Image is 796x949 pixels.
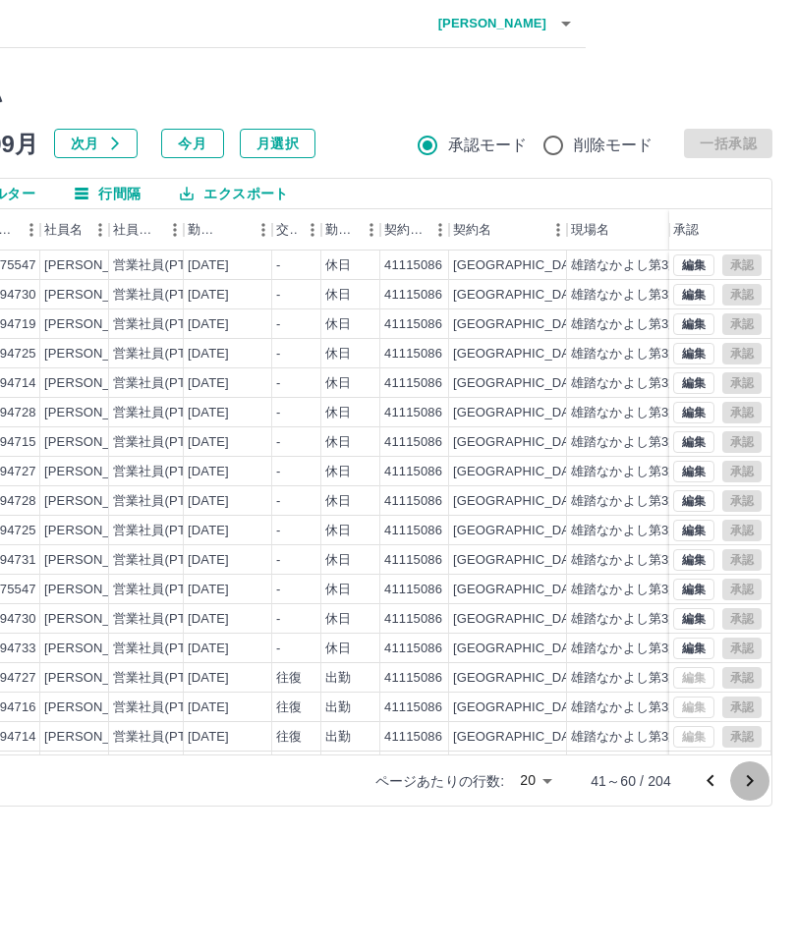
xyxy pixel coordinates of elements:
[188,374,229,393] div: [DATE]
[44,286,151,305] div: [PERSON_NAME]
[44,522,151,540] div: [PERSON_NAME]
[453,522,589,540] div: [GEOGRAPHIC_DATA]
[113,610,216,629] div: 営業社員(PT契約)
[188,581,229,599] div: [DATE]
[730,761,769,801] button: 次のページへ
[357,215,386,245] button: メニュー
[571,551,746,570] div: 雄踏なかよし第3放課後児童会
[188,522,229,540] div: [DATE]
[240,129,315,158] button: 月選択
[384,404,442,422] div: 41115086
[453,315,589,334] div: [GEOGRAPHIC_DATA]
[453,463,589,481] div: [GEOGRAPHIC_DATA]
[453,345,589,363] div: [GEOGRAPHIC_DATA]
[673,313,714,335] button: 編集
[221,216,249,244] button: ソート
[448,134,528,157] span: 承認モード
[325,640,351,658] div: 休日
[325,374,351,393] div: 休日
[325,728,351,747] div: 出勤
[161,129,224,158] button: 今月
[17,215,46,245] button: メニュー
[113,492,216,511] div: 営業社員(PT契約)
[113,669,216,688] div: 営業社員(PT契約)
[298,215,327,245] button: メニュー
[673,520,714,541] button: 編集
[44,640,151,658] div: [PERSON_NAME]
[673,343,714,364] button: 編集
[384,551,442,570] div: 41115086
[44,610,151,629] div: [PERSON_NAME]
[384,581,442,599] div: 41115086
[453,640,589,658] div: [GEOGRAPHIC_DATA]
[673,402,714,423] button: 編集
[384,522,442,540] div: 41115086
[188,640,229,658] div: [DATE]
[44,256,151,275] div: [PERSON_NAME]
[59,179,156,208] button: 行間隔
[669,209,771,251] div: 承認
[453,581,589,599] div: [GEOGRAPHIC_DATA]
[184,209,272,251] div: 勤務日
[384,610,442,629] div: 41115086
[384,640,442,658] div: 41115086
[276,374,280,393] div: -
[44,345,151,363] div: [PERSON_NAME]
[453,492,589,511] div: [GEOGRAPHIC_DATA]
[571,581,746,599] div: 雄踏なかよし第3放課後児童会
[113,551,216,570] div: 営業社員(PT契約)
[384,315,442,334] div: 41115086
[571,404,746,422] div: 雄踏なかよし第3放課後児童会
[276,581,280,599] div: -
[188,286,229,305] div: [DATE]
[571,728,746,747] div: 雄踏なかよし第3放課後児童会
[188,404,229,422] div: [DATE]
[673,209,699,251] div: 承認
[384,345,442,363] div: 41115086
[113,581,216,599] div: 営業社員(PT契約)
[453,433,589,452] div: [GEOGRAPHIC_DATA]
[453,551,589,570] div: [GEOGRAPHIC_DATA]
[673,431,714,453] button: 編集
[113,698,216,717] div: 営業社員(PT契約)
[113,522,216,540] div: 営業社員(PT契約)
[276,345,280,363] div: -
[384,209,426,251] div: 契約コード
[44,551,151,570] div: [PERSON_NAME]
[571,610,746,629] div: 雄踏なかよし第3放課後児童会
[426,215,455,245] button: メニュー
[325,463,351,481] div: 休日
[276,433,280,452] div: -
[453,209,491,251] div: 契約名
[113,286,216,305] div: 営業社員(PT契約)
[188,256,229,275] div: [DATE]
[673,579,714,600] button: 編集
[40,209,109,251] div: 社員名
[160,215,190,245] button: メニュー
[384,698,442,717] div: 41115086
[384,463,442,481] div: 41115086
[673,461,714,482] button: 編集
[113,728,216,747] div: 営業社員(PT契約)
[571,315,746,334] div: 雄踏なかよし第3放課後児童会
[571,492,746,511] div: 雄踏なかよし第3放課後児童会
[188,551,229,570] div: [DATE]
[113,315,216,334] div: 営業社員(PT契約)
[567,209,685,251] div: 現場名
[453,256,589,275] div: [GEOGRAPHIC_DATA]
[325,522,351,540] div: 休日
[512,766,559,795] div: 20
[673,372,714,394] button: 編集
[188,433,229,452] div: [DATE]
[571,522,746,540] div: 雄踏なかよし第3放課後児童会
[571,256,746,275] div: 雄踏なかよし第3放課後児童会
[44,209,83,251] div: 社員名
[384,669,442,688] div: 41115086
[249,215,278,245] button: メニュー
[384,433,442,452] div: 41115086
[276,463,280,481] div: -
[691,761,730,801] button: 前のページへ
[188,345,229,363] div: [DATE]
[453,669,589,688] div: [GEOGRAPHIC_DATA]
[325,669,351,688] div: 出勤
